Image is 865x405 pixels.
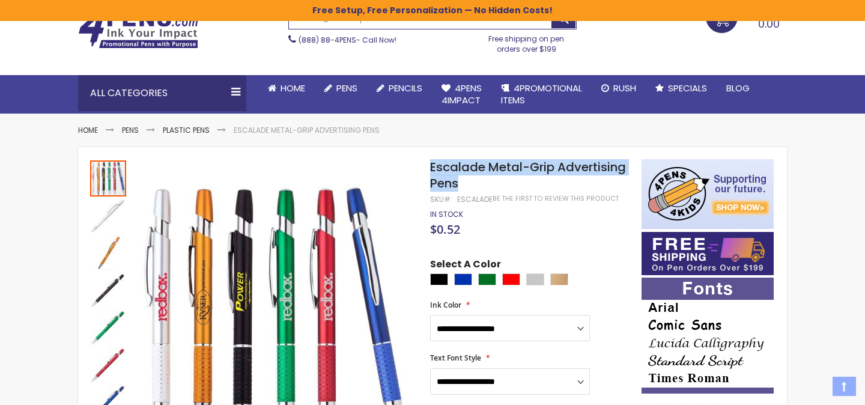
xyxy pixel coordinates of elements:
[367,75,432,102] a: Pencils
[430,194,452,204] strong: SKU
[493,194,619,203] a: Be the first to review this product
[430,209,463,219] span: In stock
[430,300,461,310] span: Ink Color
[90,271,127,308] div: Escalade Metal-Grip Advertising Pens
[642,278,774,394] img: font-personalization-examples
[90,234,127,271] div: Escalade Metal-Grip Advertising Pens
[163,125,210,135] a: Plastic Pens
[336,82,357,94] span: Pens
[430,273,448,285] div: Black
[476,29,577,53] div: Free shipping on pen orders over $199
[430,221,460,237] span: $0.52
[78,10,198,49] img: 4Pens Custom Pens and Promotional Products
[478,273,496,285] div: Green
[550,273,568,285] div: Copper
[90,347,126,383] img: Escalade Metal-Grip Advertising Pens
[78,125,98,135] a: Home
[833,377,856,396] a: Top
[526,273,544,285] div: Silver
[90,346,127,383] div: Escalade Metal-Grip Advertising Pens
[258,75,315,102] a: Home
[613,82,636,94] span: Rush
[491,75,592,114] a: 4PROMOTIONALITEMS
[717,75,759,102] a: Blog
[642,232,774,275] img: Free shipping on orders over $199
[668,82,707,94] span: Specials
[642,159,774,229] img: 4pens 4 kids
[90,272,126,308] img: Escalade Metal-Grip Advertising Pens
[281,82,305,94] span: Home
[758,16,780,31] span: 0.00
[90,309,126,346] img: Escalade Metal-Grip Advertising Pens
[430,258,501,274] span: Select A Color
[234,126,380,135] li: Escalade Metal-Grip Advertising Pens
[90,308,127,346] div: Escalade Metal-Grip Advertising Pens
[389,82,422,94] span: Pencils
[457,195,493,204] div: Escalade
[502,273,520,285] div: Red
[726,82,750,94] span: Blog
[454,273,472,285] div: Blue
[90,196,127,234] div: Escalade Metal-Grip Advertising Pens
[90,235,126,271] img: Escalade Metal-Grip Advertising Pens
[430,210,463,219] div: Availability
[315,75,367,102] a: Pens
[432,75,491,114] a: 4Pens4impact
[90,198,126,234] img: Escalade Metal-Grip Advertising Pens
[646,75,717,102] a: Specials
[78,75,246,111] div: All Categories
[122,125,139,135] a: Pens
[430,353,481,363] span: Text Font Style
[430,159,626,192] span: Escalade Metal-Grip Advertising Pens
[442,82,482,106] span: 4Pens 4impact
[90,159,127,196] div: Escalade Metal-Grip Advertising Pens
[501,82,582,106] span: 4PROMOTIONAL ITEMS
[299,35,396,45] span: - Call Now!
[299,35,356,45] a: (888) 88-4PENS
[592,75,646,102] a: Rush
